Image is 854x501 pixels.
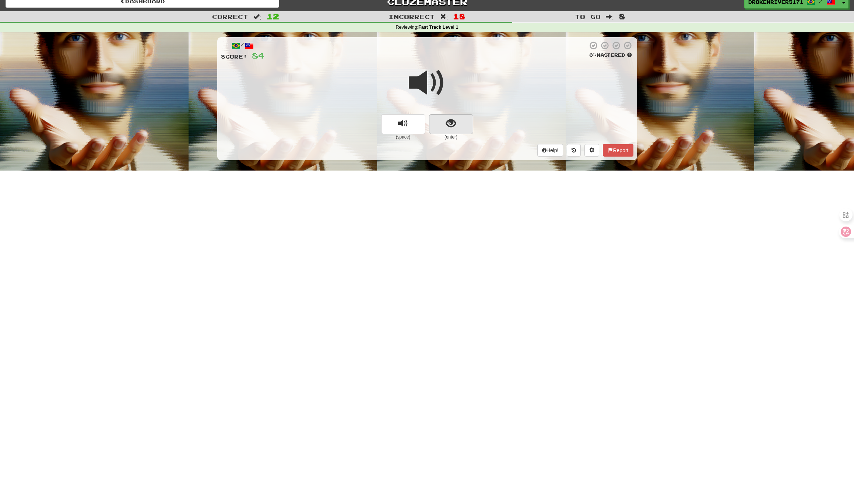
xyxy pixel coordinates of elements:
span: 18 [453,12,465,21]
span: 0 % [589,52,597,58]
span: : [606,14,614,20]
span: 84 [252,51,264,60]
span: 8 [619,12,625,21]
button: Report [603,144,633,157]
span: Correct [212,13,248,20]
span: : [440,14,448,20]
button: Round history (alt+y) [567,144,581,157]
div: Mastered [588,52,633,59]
small: (space) [381,134,425,140]
span: To go [575,13,601,20]
span: 12 [267,12,279,21]
button: replay audio [381,114,425,134]
strong: Fast Track Level 1 [418,25,458,30]
div: / [221,41,264,50]
button: Help! [537,144,563,157]
span: Incorrect [389,13,435,20]
span: : [253,14,261,20]
small: (enter) [429,134,473,140]
button: show sentence [429,114,473,134]
span: Score: [221,53,247,60]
